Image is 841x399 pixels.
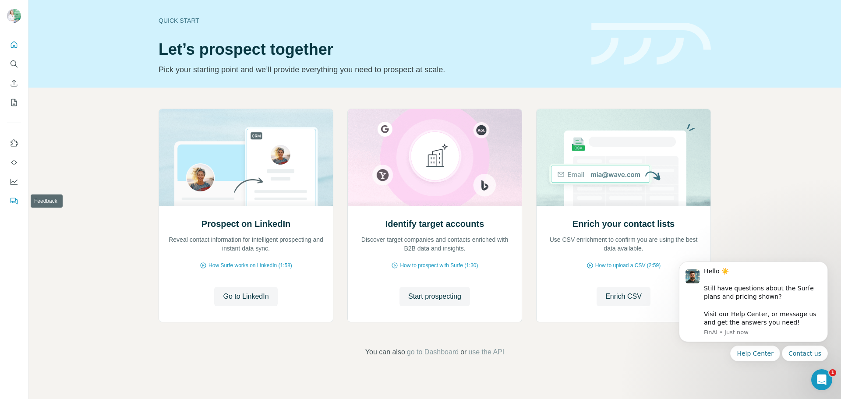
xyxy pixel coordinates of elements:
[159,64,581,76] p: Pick your starting point and we’ll provide everything you need to prospect at scale.
[829,369,836,376] span: 1
[385,218,484,230] h2: Identify target accounts
[811,369,832,390] iframe: Intercom live chat
[460,347,466,357] span: or
[572,218,675,230] h2: Enrich your contact lists
[208,261,292,269] span: How Surfe works on LinkedIn (1:58)
[223,291,269,302] span: Go to LinkedIn
[408,291,461,302] span: Start prospecting
[597,287,650,306] button: Enrich CSV
[605,291,642,302] span: Enrich CSV
[365,347,405,357] span: You can also
[407,347,459,357] button: go to Dashboard
[399,287,470,306] button: Start prospecting
[468,347,504,357] button: use the API
[7,174,21,190] button: Dashboard
[7,155,21,170] button: Use Surfe API
[545,235,702,253] p: Use CSV enrichment to confirm you are using the best data available.
[7,56,21,72] button: Search
[7,37,21,53] button: Quick start
[159,41,581,58] h1: Let’s prospect together
[159,109,333,206] img: Prospect on LinkedIn
[159,16,581,25] div: Quick start
[7,135,21,151] button: Use Surfe on LinkedIn
[201,218,290,230] h2: Prospect on LinkedIn
[595,261,661,269] span: How to upload a CSV (2:59)
[7,193,21,209] button: Feedback
[7,95,21,110] button: My lists
[168,235,324,253] p: Reveal contact information for intelligent prospecting and instant data sync.
[347,109,522,206] img: Identify target accounts
[214,287,277,306] button: Go to LinkedIn
[357,235,513,253] p: Discover target companies and contacts enriched with B2B data and insights.
[7,9,21,23] img: Avatar
[666,235,841,375] iframe: Intercom notifications message
[7,75,21,91] button: Enrich CSV
[591,23,711,65] img: banner
[536,109,711,206] img: Enrich your contact lists
[400,261,478,269] span: How to prospect with Surfe (1:30)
